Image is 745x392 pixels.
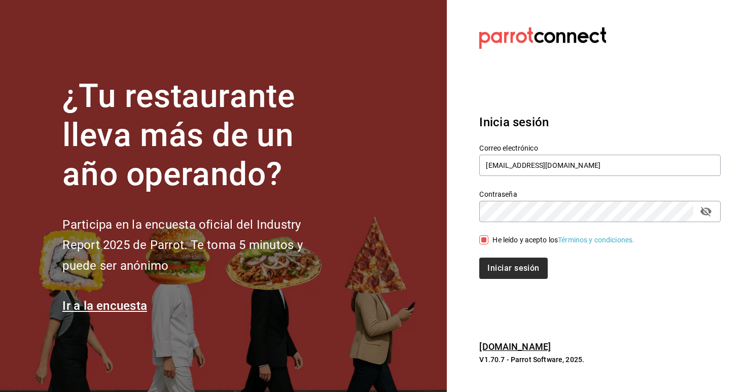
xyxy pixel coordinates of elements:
h2: Participa en la encuesta oficial del Industry Report 2025 de Parrot. Te toma 5 minutos y puede se... [62,215,336,276]
div: He leído y acepto los [492,235,634,245]
a: [DOMAIN_NAME] [479,341,551,352]
button: passwordField [697,203,715,220]
a: Términos y condiciones. [558,236,634,244]
button: Iniciar sesión [479,258,547,279]
h3: Inicia sesión [479,113,721,131]
label: Correo electrónico [479,145,721,152]
p: V1.70.7 - Parrot Software, 2025. [479,354,721,365]
input: Ingresa tu correo electrónico [479,155,721,176]
a: Ir a la encuesta [62,299,147,313]
label: Contraseña [479,191,721,198]
h1: ¿Tu restaurante lleva más de un año operando? [62,77,336,194]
